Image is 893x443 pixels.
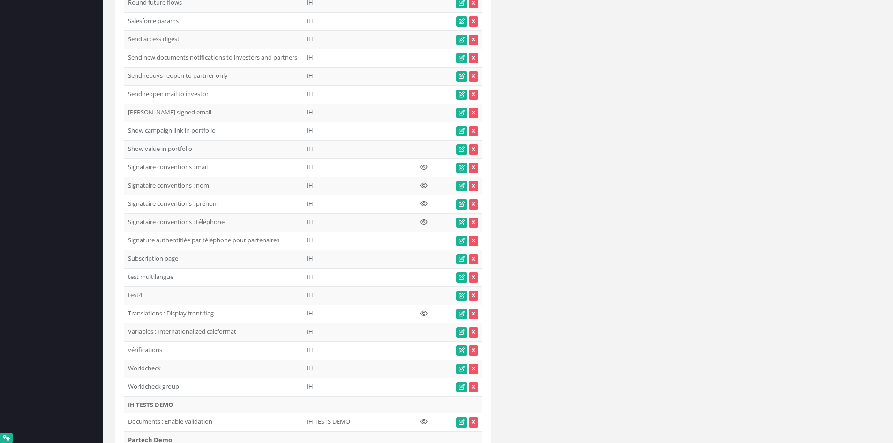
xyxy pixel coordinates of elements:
[303,159,371,177] td: IH
[124,122,303,141] td: Show campaign link in portfolio
[124,250,303,269] td: Subscription page
[303,13,371,31] td: IH
[303,413,371,431] td: IH TESTS DEMO
[124,177,303,195] td: Signataire conventions : nom
[124,86,303,104] td: Send reopen mail to investor
[303,177,371,195] td: IH
[124,287,303,305] td: test4
[124,342,303,360] td: vérifications
[124,159,303,177] td: Signataire conventions : mail
[124,269,303,287] td: test multilangue
[303,232,371,250] td: IH
[124,214,303,232] td: Signataire conventions : téléphone
[124,195,303,214] td: Signataire conventions : prénom
[303,360,371,378] td: IH
[303,68,371,86] td: IH
[124,68,303,86] td: Send rebuys reopen to partner only
[303,342,371,360] td: IH
[124,413,303,431] td: Documents : Enable validation
[303,323,371,342] td: IH
[303,250,371,269] td: IH
[124,13,303,31] td: Salesforce params
[124,323,303,342] td: Variables : Internationalized calcformat
[303,287,371,305] td: IH
[303,378,371,397] td: IH
[124,360,303,378] td: Worldcheck
[303,214,371,232] td: IH
[128,400,173,409] strong: IH TESTS DEMO
[124,141,303,159] td: Show value in portfolio
[303,49,371,68] td: IH
[303,122,371,141] td: IH
[303,269,371,287] td: IH
[124,49,303,68] td: Send new documents notifications to investors and partners
[124,232,303,250] td: Signature authentifiée par téléphone pour partenaires
[303,141,371,159] td: IH
[303,86,371,104] td: IH
[303,305,371,323] td: IH
[303,104,371,122] td: IH
[303,195,371,214] td: IH
[124,104,303,122] td: [PERSON_NAME] signed email
[124,378,303,397] td: Worldcheck group
[303,31,371,49] td: IH
[124,305,303,323] td: Translations : Display front flag
[124,31,303,49] td: Send access digest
